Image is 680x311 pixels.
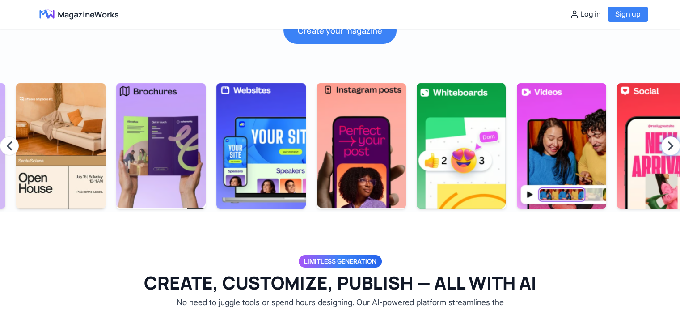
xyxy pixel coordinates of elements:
[33,7,61,21] img: Logo
[417,83,506,209] img: Template 22
[283,17,397,44] button: Create your magazine
[317,83,406,209] img: Template 21
[68,275,612,291] h2: Create, Customize, Publish — All with AI
[58,8,119,21] span: MagazineWorks
[216,83,306,209] img: Template 20
[116,83,206,209] img: Template 19
[33,7,119,21] a: MagazineWorks
[570,9,601,20] button: Log in
[517,83,606,209] img: Template 23
[608,7,648,22] button: Sign up
[16,83,106,209] img: Template 18
[299,255,382,268] span: LIMITLESS GENERATION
